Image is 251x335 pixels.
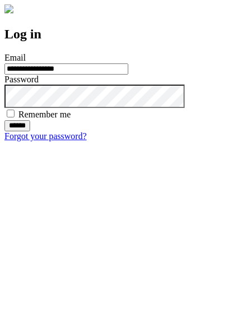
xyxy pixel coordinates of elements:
a: Forgot your password? [4,131,86,141]
label: Email [4,53,26,62]
h2: Log in [4,27,247,42]
label: Password [4,75,38,84]
img: logo-4e3dc11c47720685a147b03b5a06dd966a58ff35d612b21f08c02c0306f2b779.png [4,4,13,13]
label: Remember me [18,110,71,119]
